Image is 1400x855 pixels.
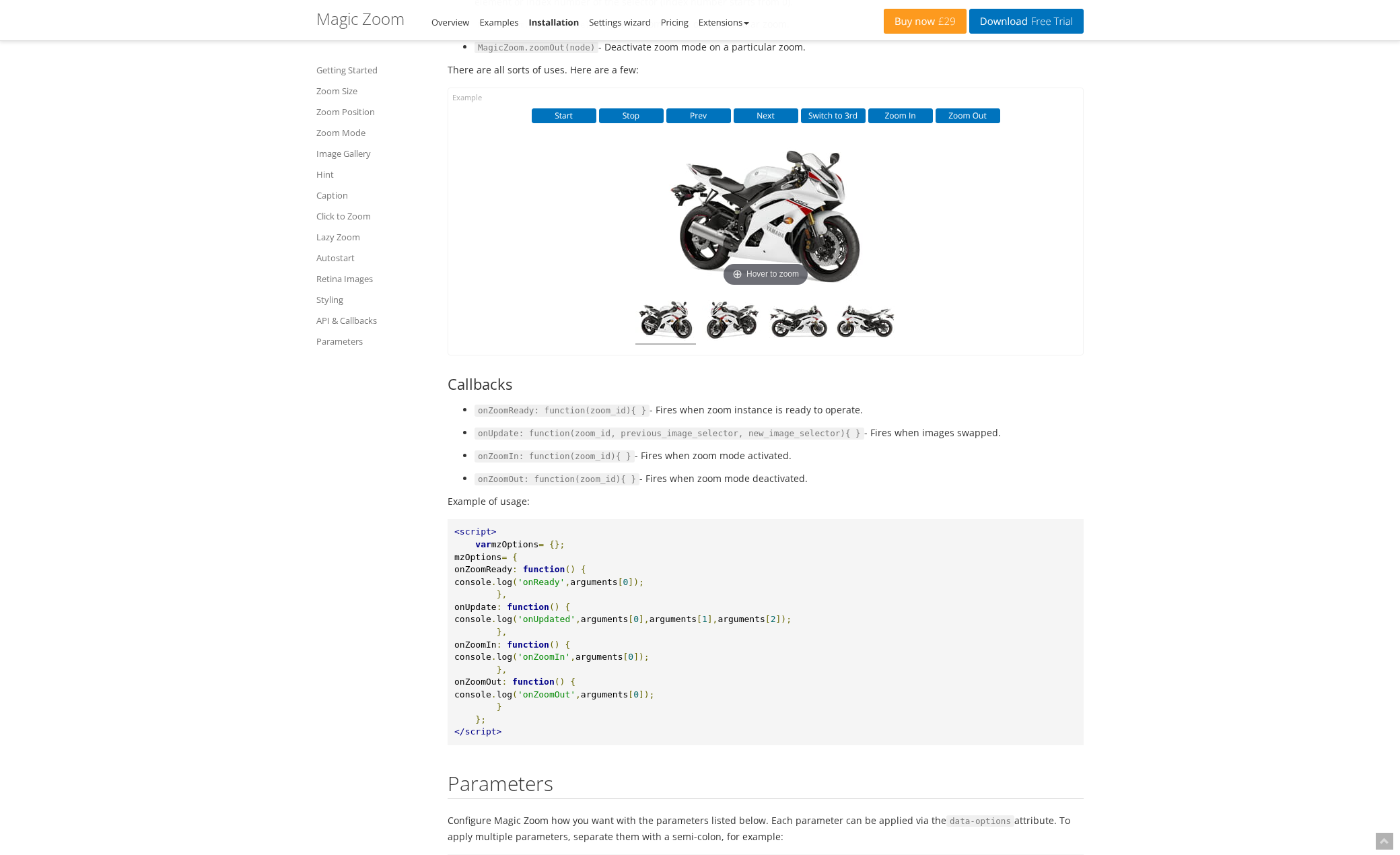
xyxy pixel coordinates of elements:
[635,300,696,345] img: yzf-r6-white-3.jpg
[475,450,635,463] code: onZoomIn: function(zoom_id){ }
[555,677,565,687] span: ()
[628,652,633,662] span: 0
[316,208,431,224] a: Click to Zoom
[316,10,405,28] h1: Magic Zoom
[661,16,689,28] a: Pricing
[518,689,575,699] span: 'onZoomOut'
[518,577,565,587] span: 'onReady'
[479,16,518,28] a: Examples
[497,640,502,650] span: :
[512,677,555,687] span: function
[497,664,508,675] span: },
[658,147,874,290] a: Hover to zoom
[491,652,497,662] span: .
[702,300,763,345] img: yzf-r6-white-4.jpg
[581,689,628,699] span: arguments
[475,471,1084,487] li: - Fires when zoom mode deactivated.
[316,333,431,349] a: Parameters
[454,564,512,574] span: onZoomReady
[512,577,518,587] span: (
[497,602,502,612] span: :
[936,108,1000,123] button: Zoom Out
[475,427,864,440] code: onUpdate: function(zoom_id, previous_image_selector, new_image_selector){ }
[717,614,765,624] span: arguments
[501,677,507,687] span: :
[475,405,650,417] code: onZoomReady: function(zoom_id){ }
[532,108,596,123] button: Start
[589,16,651,28] a: Settings wizard
[565,640,570,650] span: {
[454,640,497,650] span: onZoomIn
[549,640,560,650] span: ()
[707,614,718,624] span: ],
[639,614,650,624] span: ],
[316,187,431,203] a: Caption
[523,564,565,574] span: function
[316,104,431,120] a: Zoom Position
[512,652,518,662] span: (
[570,677,575,687] span: {
[835,300,896,345] img: yzf-r6-white-2.jpg
[884,9,967,34] a: Buy now£29
[702,614,707,624] span: 1
[448,493,1084,509] p: Example of usage:
[633,614,639,624] span: 0
[448,813,1084,844] p: Configure Magic Zoom how you want with the parameters listed below. Each parameter can be applied...
[618,577,623,587] span: [
[316,250,431,266] a: Autostart
[475,39,1084,55] li: - Deactivate zoom mode on a particular zoom.
[623,652,629,662] span: [
[454,526,497,537] span: <script>
[734,108,798,123] button: Next
[512,614,518,624] span: (
[769,300,829,345] img: yzf-r6-white-1.jpg
[565,577,570,587] span: ,
[454,689,491,699] span: console
[628,577,643,587] span: ]);
[316,312,431,329] a: API & Callbacks
[497,614,512,624] span: log
[946,815,1014,827] code: data-options
[316,145,431,162] a: Image Gallery
[475,714,486,724] span: };
[575,614,581,624] span: ,
[570,577,617,587] span: arguments
[448,772,1084,799] h2: Parameters
[528,16,579,28] a: Installation
[549,602,560,612] span: ()
[475,42,598,54] code: MagicZoom.zoomOut(node)
[454,726,501,737] span: </script>
[316,292,431,308] a: Styling
[497,689,512,699] span: log
[501,552,507,562] span: =
[475,539,491,549] span: var
[518,652,570,662] span: 'onZoomIn'
[475,402,1084,418] li: - Fires when zoom instance is ready to operate.
[497,577,512,587] span: log
[633,652,649,662] span: ]);
[507,640,549,650] span: function
[565,564,575,574] span: ()
[512,564,518,574] span: :
[581,614,628,624] span: arguments
[868,108,933,123] button: Zoom In
[454,614,491,624] span: console
[454,552,501,562] span: mzOptions
[454,677,501,687] span: onZoomOut
[316,125,431,141] a: Zoom Mode
[454,577,491,587] span: console
[497,702,502,712] span: }
[512,552,518,562] span: {
[658,147,874,290] img: yzf-r6-white-3.jpg
[581,564,586,574] span: {
[316,229,431,245] a: Lazy Zoom
[316,271,431,287] a: Retina Images
[448,376,1084,392] h3: Callbacks
[801,108,866,123] button: Switch to 3rd
[491,577,497,587] span: .
[512,689,518,699] span: (
[697,614,702,624] span: [
[454,652,491,662] span: console
[666,108,731,123] button: Prev
[497,627,508,637] span: },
